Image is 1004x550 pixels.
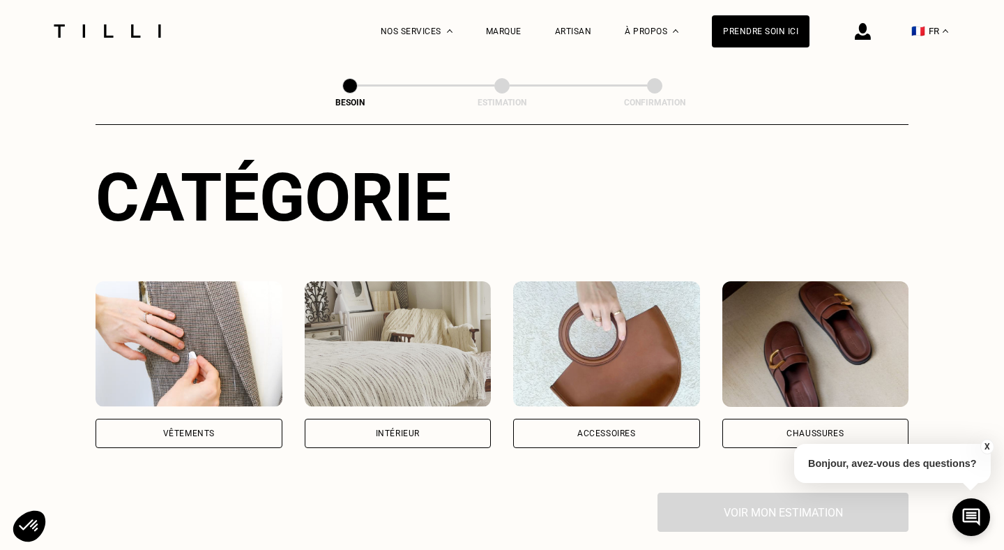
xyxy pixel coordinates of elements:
div: Vêtements [163,429,215,438]
a: Marque [486,27,522,36]
div: Confirmation [585,98,724,107]
a: Prendre soin ici [712,15,809,47]
img: Menu déroulant [447,29,452,33]
div: Catégorie [96,158,908,237]
div: Chaussures [786,429,844,438]
div: Estimation [432,98,572,107]
span: 🇫🇷 [911,24,925,38]
button: X [980,439,994,454]
img: icône connexion [855,23,871,40]
img: Intérieur [305,281,492,407]
p: Bonjour, avez-vous des questions? [794,444,991,483]
img: Menu déroulant à propos [673,29,678,33]
div: Intérieur [376,429,420,438]
img: Chaussures [722,281,909,407]
div: Accessoires [577,429,636,438]
div: Besoin [280,98,420,107]
img: Accessoires [513,281,700,407]
a: Artisan [555,27,592,36]
img: Vêtements [96,281,282,407]
img: menu déroulant [943,29,948,33]
img: Logo du service de couturière Tilli [49,24,166,38]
